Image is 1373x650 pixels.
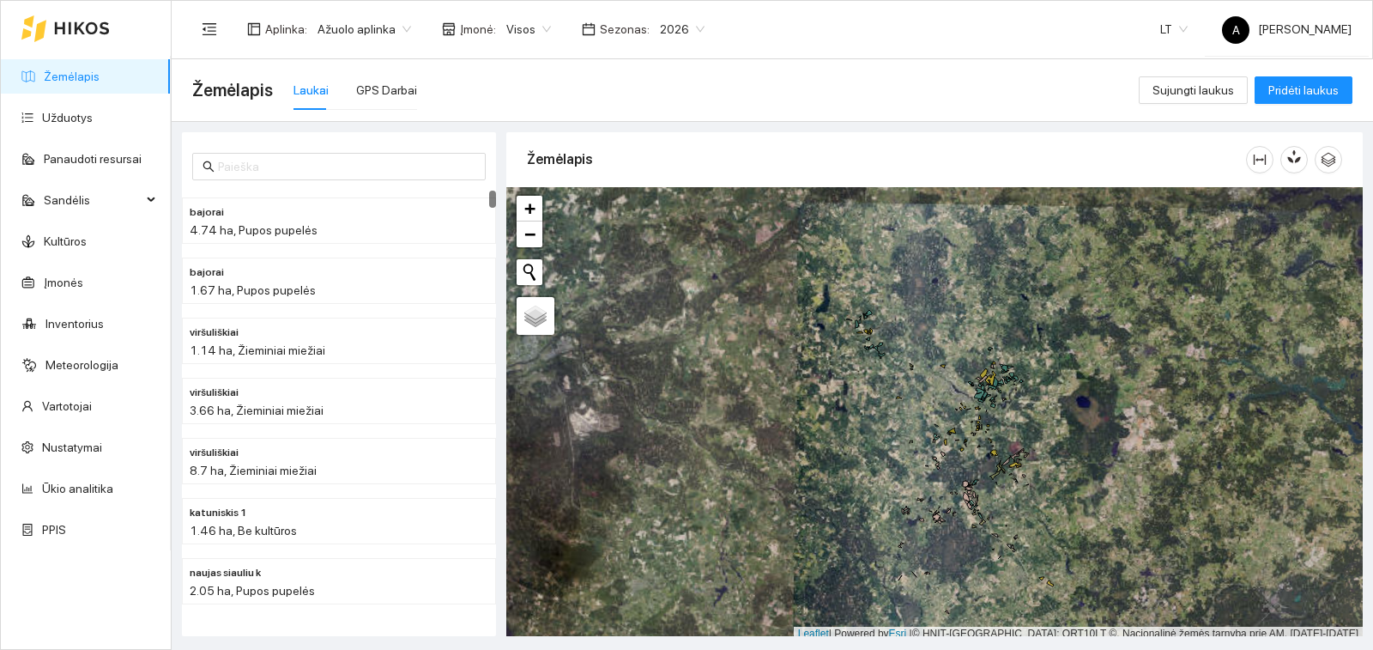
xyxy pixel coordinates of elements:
span: 2026 [660,16,705,42]
a: Įmonės [44,276,83,289]
span: 4.74 ha, Pupos pupelės [190,223,318,237]
a: Pridėti laukus [1255,83,1352,97]
span: shop [442,22,456,36]
span: layout [247,22,261,36]
span: naujas siauliu k [190,565,261,581]
span: katuniskis 1 [190,505,247,521]
a: Kultūros [44,234,87,248]
div: | Powered by © HNIT-[GEOGRAPHIC_DATA]; ORT10LT ©, Nacionalinė žemės tarnyba prie AM, [DATE]-[DATE] [794,627,1363,641]
a: Zoom out [517,222,542,247]
button: menu-fold [192,12,227,46]
span: calendar [582,22,596,36]
input: Paieška [218,157,475,176]
button: Pridėti laukus [1255,76,1352,104]
span: 1.46 ha, Be kultūros [190,524,297,538]
span: bajorai [190,264,224,281]
div: Laukai [293,81,329,100]
span: LT [1160,16,1188,42]
span: 8.7 ha, Žieminiai miežiai [190,464,317,477]
button: column-width [1246,146,1273,173]
a: Panaudoti resursai [44,152,142,166]
span: [PERSON_NAME] [1222,22,1352,36]
a: Zoom in [517,196,542,222]
a: Sujungti laukus [1139,83,1248,97]
a: Žemėlapis [44,70,100,83]
span: search [203,161,215,173]
span: viršuliškiai [190,385,239,401]
span: menu-fold [202,21,217,37]
span: Pridėti laukus [1268,81,1339,100]
span: Aplinka : [265,20,307,39]
a: Layers [517,297,554,335]
span: viršuliškiai [190,445,239,461]
a: Meteorologija [45,358,118,372]
span: 3.66 ha, Žieminiai miežiai [190,404,324,417]
span: viršuliškiai [190,325,239,341]
a: Nustatymai [42,440,102,454]
span: A [1232,16,1240,44]
span: Sezonas : [600,20,650,39]
a: Užduotys [42,111,93,125]
button: Initiate a new search [517,259,542,285]
div: GPS Darbai [356,81,417,100]
span: Įmonė : [460,20,496,39]
span: − [524,223,535,245]
span: 1.14 ha, Žieminiai miežiai [190,343,325,357]
a: Inventorius [45,317,104,331]
a: Esri [889,628,907,640]
button: Sujungti laukus [1139,76,1248,104]
span: column-width [1247,153,1273,167]
span: | [910,628,912,640]
a: Ūkio analitika [42,482,113,495]
span: 2.05 ha, Pupos pupelės [190,584,315,598]
a: Leaflet [798,628,829,640]
span: bajorai [190,204,224,221]
span: Sujungti laukus [1152,81,1234,100]
span: Ažuolo aplinka [318,16,411,42]
span: Visos [506,16,551,42]
a: PPIS [42,523,66,537]
span: Žemėlapis [192,76,273,104]
div: Žemėlapis [527,135,1246,184]
span: Sandėlis [44,183,142,217]
a: Vartotojai [42,399,92,413]
span: + [524,197,535,219]
span: 1.67 ha, Pupos pupelės [190,283,316,297]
